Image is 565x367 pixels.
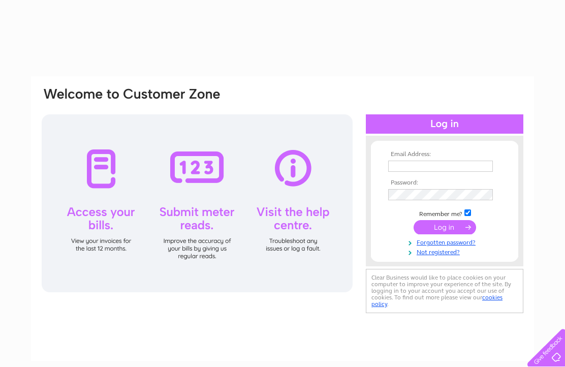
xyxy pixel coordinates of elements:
th: Email Address: [386,151,504,158]
a: Forgotten password? [388,237,504,247]
a: Not registered? [388,247,504,256]
input: Submit [414,220,476,234]
a: cookies policy [371,294,503,308]
td: Remember me? [386,208,504,218]
th: Password: [386,179,504,187]
div: Clear Business would like to place cookies on your computer to improve your experience of the sit... [366,269,523,313]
